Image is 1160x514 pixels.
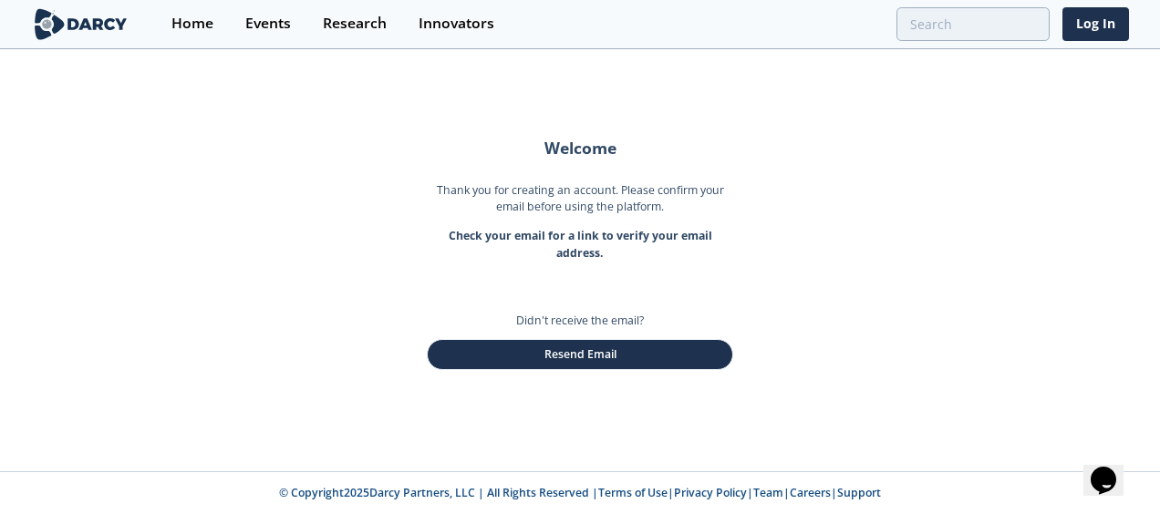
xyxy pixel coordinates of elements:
button: Resend Email [427,339,733,370]
div: Home [171,16,213,31]
a: Log In [1062,7,1129,41]
a: Privacy Policy [674,485,747,500]
div: Innovators [419,16,494,31]
p: Didn't receive the email? [516,313,644,329]
input: Advanced Search [896,7,1050,41]
strong: Check your email for a link to verify your email address. [449,228,712,260]
img: logo-wide.svg [31,8,130,40]
div: Events [245,16,291,31]
a: Team [753,485,783,500]
p: © Copyright 2025 Darcy Partners, LLC | All Rights Reserved | | | | | [139,485,1021,501]
a: Careers [790,485,831,500]
div: Research [323,16,387,31]
iframe: chat widget [1083,441,1142,496]
a: Terms of Use [598,485,668,500]
h2: Welcome [427,140,733,157]
a: Support [837,485,881,500]
p: Thank you for creating an account. Please confirm your email before using the platform. [427,182,733,229]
